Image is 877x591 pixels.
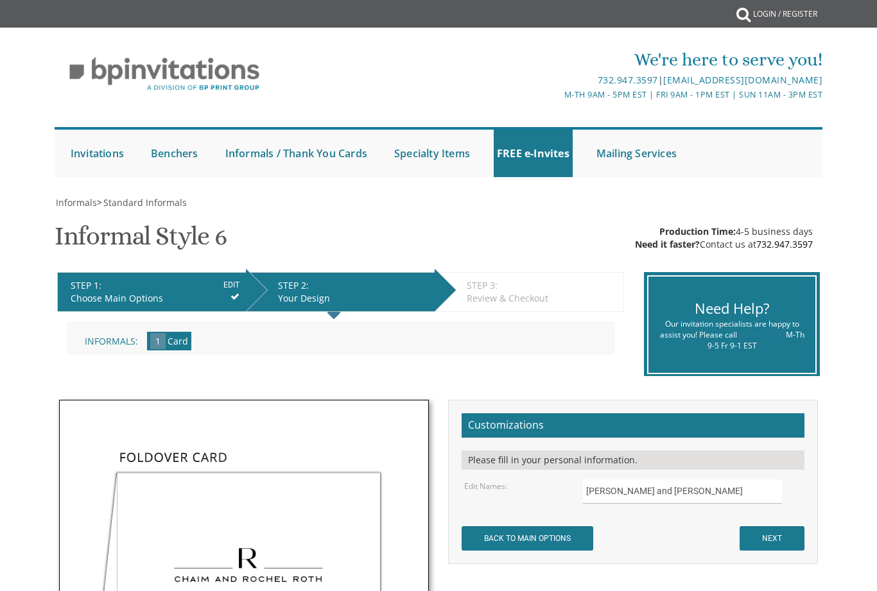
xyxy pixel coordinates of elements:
[97,196,187,209] span: >
[56,196,97,209] span: Informals
[598,74,658,86] a: 732.947.3597
[67,130,127,177] a: Invitations
[494,130,573,177] a: FREE e-Invites
[462,526,593,551] input: BACK TO MAIN OPTIONS
[659,225,736,237] span: Production Time:
[103,196,187,209] span: Standard Informals
[467,279,616,292] div: STEP 3:
[148,130,202,177] a: Benchers
[311,88,823,101] div: M-Th 9am - 5pm EST | Fri 9am - 1pm EST | Sun 11am - 3pm EST
[467,292,616,305] div: Review & Checkout
[462,413,804,438] h2: Customizations
[278,292,428,305] div: Your Design
[740,526,804,551] input: NEXT
[464,481,507,492] label: Edit Names:
[593,130,680,177] a: Mailing Services
[311,47,823,73] div: We're here to serve you!
[71,292,239,305] div: Choose Main Options
[278,279,428,292] div: STEP 2:
[71,279,239,292] div: STEP 1:
[311,73,823,88] div: |
[391,130,473,177] a: Specialty Items
[55,47,275,101] img: BP Invitation Loft
[102,196,187,209] a: Standard Informals
[223,279,239,291] input: EDIT
[737,329,786,340] a: 732.947.3597
[55,222,227,260] h1: Informal Style 6
[462,450,804,470] div: Please fill in your personal information.
[55,196,97,209] a: Informals
[635,225,813,251] div: 4-5 business days Contact us at
[168,335,188,347] span: Card
[658,298,806,318] div: Need Help?
[150,333,166,349] span: 1
[222,130,370,177] a: Informals / Thank You Cards
[663,74,822,86] a: [EMAIL_ADDRESS][DOMAIN_NAME]
[635,238,700,250] span: Need it faster?
[658,318,806,351] div: Our invitation specialists are happy to assist you! Please call M-Th 9-5 Fr 9-1 EST
[756,238,813,250] a: 732.947.3597
[85,335,138,347] span: Informals:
